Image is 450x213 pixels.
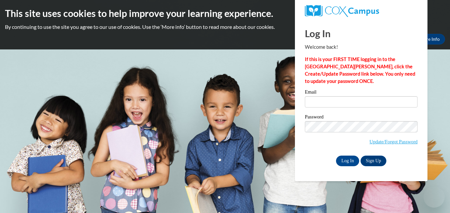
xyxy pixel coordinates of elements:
[305,56,415,84] strong: If this is your FIRST TIME logging in to the [GEOGRAPHIC_DATA][PERSON_NAME], click the Create/Upd...
[414,34,445,44] a: More Info
[5,7,445,20] h2: This site uses cookies to help improve your learning experience.
[336,156,359,166] input: Log In
[305,90,418,96] label: Email
[361,156,386,166] a: Sign Up
[305,43,418,51] p: Welcome back!
[305,5,418,17] a: COX Campus
[5,23,445,31] p: By continuing to use the site you agree to our use of cookies. Use the ‘More info’ button to read...
[369,139,418,144] a: Update/Forgot Password
[305,5,379,17] img: COX Campus
[305,114,418,121] label: Password
[423,186,445,208] iframe: Button to launch messaging window
[305,27,418,40] h1: Log In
